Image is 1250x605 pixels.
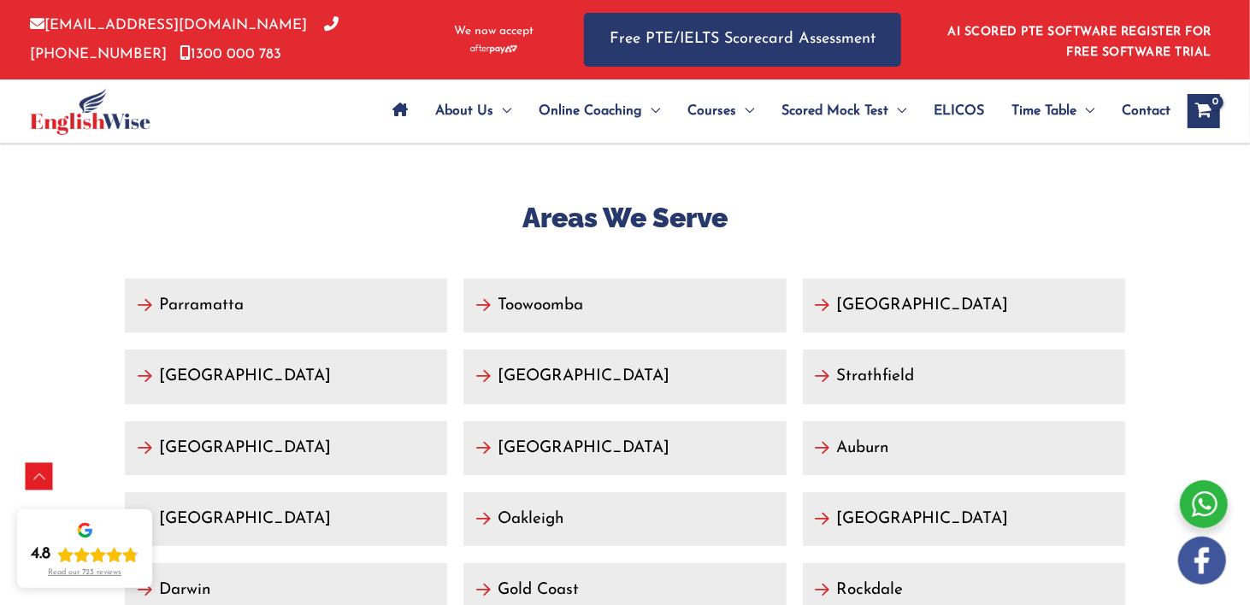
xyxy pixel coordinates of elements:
span: About Us [435,81,493,141]
a: [GEOGRAPHIC_DATA] [803,492,1125,546]
span: Menu Toggle [888,81,906,141]
span: Menu Toggle [1076,81,1094,141]
h3: Areas We Serve [125,200,1125,236]
a: Oakleigh [463,492,786,546]
a: [GEOGRAPHIC_DATA] [463,421,786,475]
span: Courses [687,81,736,141]
span: ELICOS [934,81,984,141]
a: Contact [1108,81,1170,141]
a: [GEOGRAPHIC_DATA] [463,349,786,403]
a: Parramatta [125,279,447,332]
div: Rating: 4.8 out of 5 [31,544,139,565]
div: 4.8 [31,544,50,565]
a: Scored Mock TestMenu Toggle [768,81,920,141]
a: Time TableMenu Toggle [998,81,1108,141]
a: CoursesMenu Toggle [674,81,768,141]
img: white-facebook.png [1178,537,1226,584]
nav: Site Navigation: Main Menu [379,81,1170,141]
a: [PHONE_NUMBER] [30,18,339,61]
span: Menu Toggle [736,81,754,141]
a: [GEOGRAPHIC_DATA] [125,492,447,546]
a: Toowoomba [463,279,786,332]
span: Online Coaching [539,81,642,141]
a: View Shopping Cart, empty [1188,94,1220,128]
span: Menu Toggle [493,81,511,141]
span: Menu Toggle [642,81,660,141]
span: Contact [1122,81,1170,141]
a: [GEOGRAPHIC_DATA] [125,349,447,403]
a: Free PTE/IELTS Scorecard Assessment [584,13,901,67]
img: cropped-ew-logo [30,88,150,135]
a: [EMAIL_ADDRESS][DOMAIN_NAME] [30,18,307,32]
a: Online CoachingMenu Toggle [525,81,674,141]
a: Auburn [803,421,1125,475]
aside: Header Widget 1 [938,12,1220,68]
span: We now accept [454,23,534,40]
a: 1300 000 783 [180,47,281,62]
img: Afterpay-Logo [470,44,517,54]
span: Time Table [1011,81,1076,141]
a: AI SCORED PTE SOFTWARE REGISTER FOR FREE SOFTWARE TRIAL [948,26,1212,59]
a: ELICOS [920,81,998,141]
a: [GEOGRAPHIC_DATA] [125,421,447,475]
span: Scored Mock Test [781,81,888,141]
a: Strathfield [803,349,1125,403]
a: [GEOGRAPHIC_DATA] [803,279,1125,332]
div: Read our 723 reviews [48,568,121,578]
a: About UsMenu Toggle [422,81,525,141]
